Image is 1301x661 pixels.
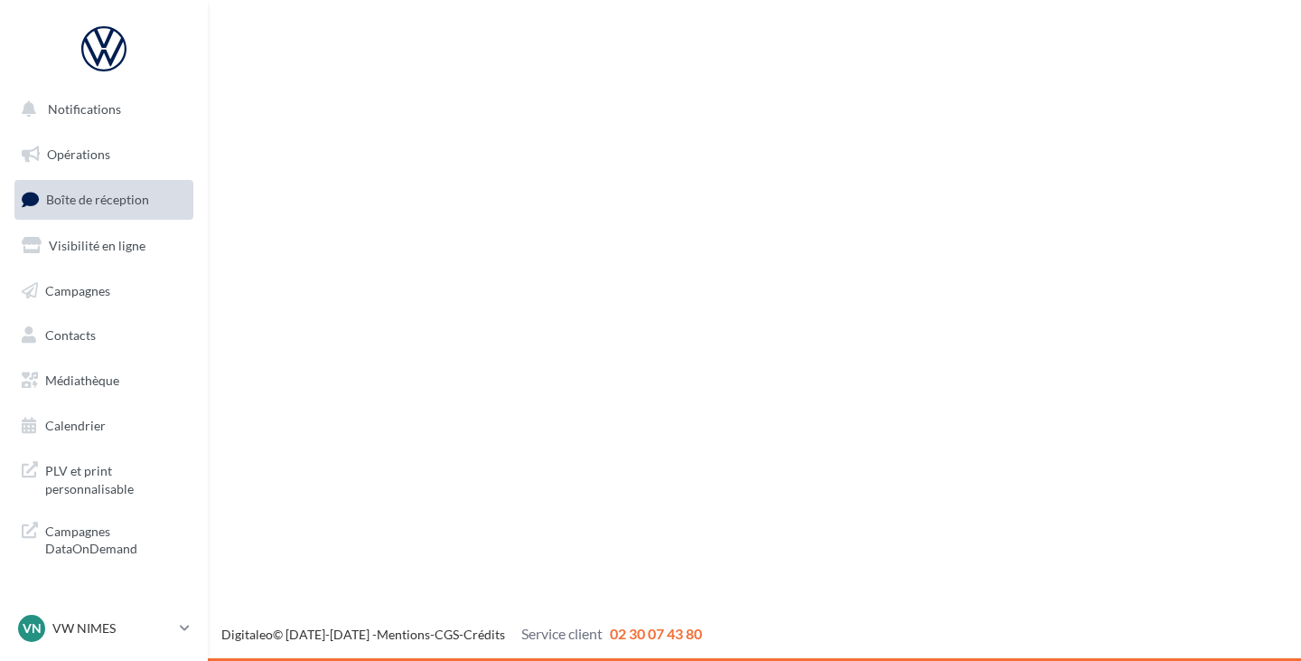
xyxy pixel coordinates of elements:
[45,458,186,497] span: PLV et print personnalisable
[221,627,702,642] span: © [DATE]-[DATE] - - -
[11,180,197,219] a: Boîte de réception
[49,238,145,253] span: Visibilité en ligne
[45,418,106,433] span: Calendrier
[46,192,149,207] span: Boîte de réception
[11,512,197,565] a: Campagnes DataOnDemand
[14,611,193,646] a: VN VW NIMES
[610,625,702,642] span: 02 30 07 43 80
[377,627,430,642] a: Mentions
[23,619,42,637] span: VN
[221,627,273,642] a: Digitaleo
[45,373,119,388] span: Médiathèque
[11,227,197,265] a: Visibilité en ligne
[45,282,110,297] span: Campagnes
[435,627,459,642] a: CGS
[521,625,603,642] span: Service client
[45,327,96,343] span: Contacts
[11,316,197,354] a: Contacts
[48,101,121,117] span: Notifications
[11,136,197,174] a: Opérations
[11,362,197,400] a: Médiathèque
[45,519,186,558] span: Campagnes DataOnDemand
[463,627,505,642] a: Crédits
[11,272,197,310] a: Campagnes
[11,451,197,505] a: PLV et print personnalisable
[47,146,110,162] span: Opérations
[52,619,173,637] p: VW NIMES
[11,407,197,445] a: Calendrier
[11,90,190,128] button: Notifications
